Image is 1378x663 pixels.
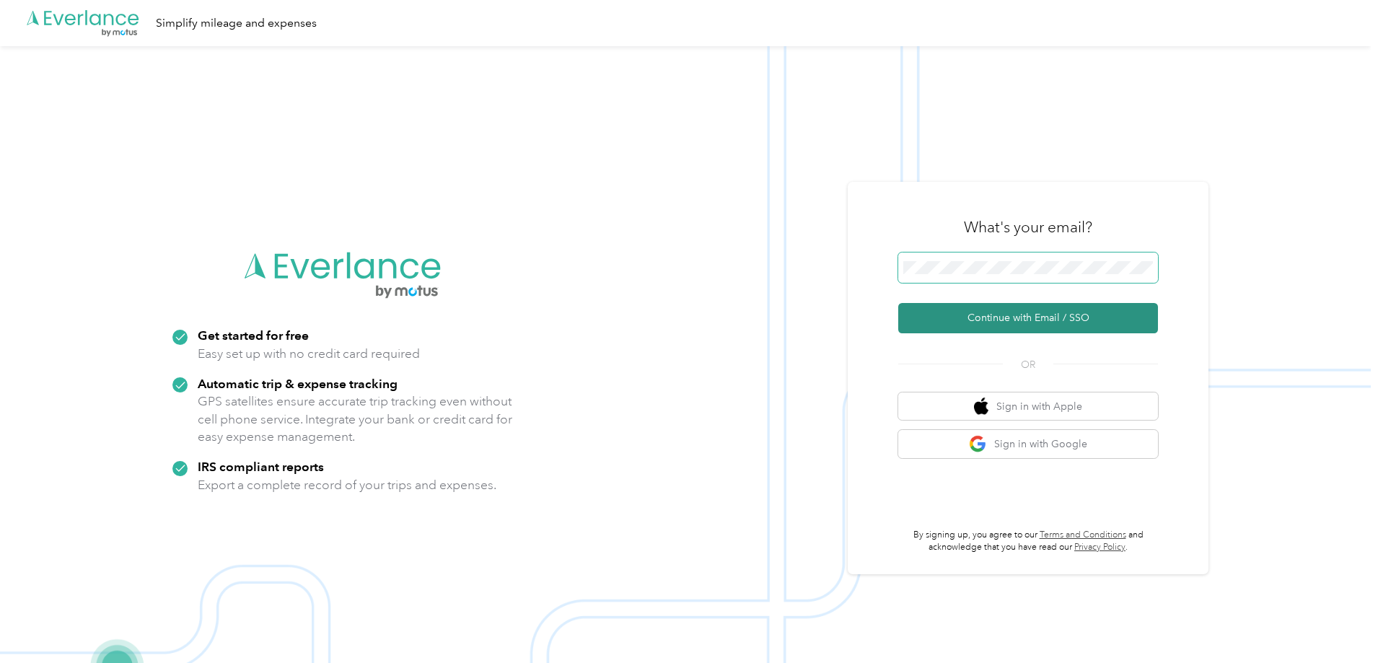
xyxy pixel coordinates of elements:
[198,476,496,494] p: Export a complete record of your trips and expenses.
[1003,357,1053,372] span: OR
[198,459,324,474] strong: IRS compliant reports
[198,376,398,391] strong: Automatic trip & expense tracking
[898,303,1158,333] button: Continue with Email / SSO
[198,392,513,446] p: GPS satellites ensure accurate trip tracking even without cell phone service. Integrate your bank...
[1074,542,1125,553] a: Privacy Policy
[964,217,1092,237] h3: What's your email?
[156,14,317,32] div: Simplify mileage and expenses
[198,328,309,343] strong: Get started for free
[1040,530,1126,540] a: Terms and Conditions
[198,345,420,363] p: Easy set up with no credit card required
[898,430,1158,458] button: google logoSign in with Google
[898,392,1158,421] button: apple logoSign in with Apple
[898,529,1158,554] p: By signing up, you agree to our and acknowledge that you have read our .
[974,398,988,416] img: apple logo
[969,435,987,453] img: google logo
